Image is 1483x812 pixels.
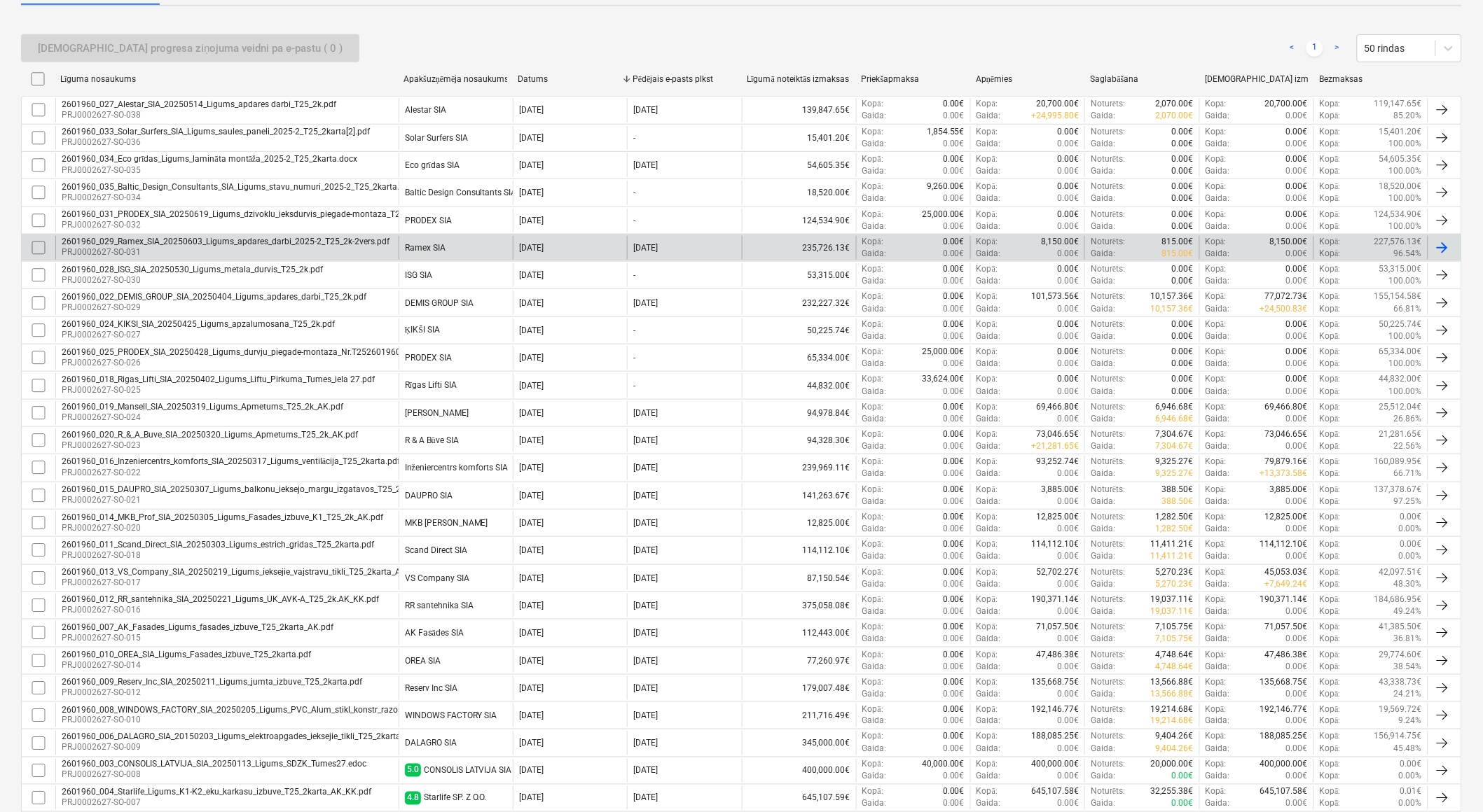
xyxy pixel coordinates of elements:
[862,330,887,342] p: Gaida :
[62,109,336,121] p: PRJ0002627-SO-038
[1320,358,1341,370] p: Kopā :
[1320,126,1341,138] p: Kopā :
[742,263,856,287] div: 53,315.00€
[633,133,635,143] div: -
[1206,303,1230,315] p: Gaida :
[519,160,544,170] div: [DATE]
[1091,209,1125,220] p: Noturēts :
[1206,373,1227,385] p: Kopā :
[862,236,883,248] p: Kopā :
[977,236,998,248] p: Kopā :
[1036,98,1079,110] p: 20,700.00€
[62,99,336,109] div: 2601960_027_Alestar_SIA_20250514_Ligums_apdares darbi_T25_2k.pdf
[519,325,544,335] div: [DATE]
[742,209,856,232] div: 124,534.90€
[922,373,965,385] p: 33,624.00€
[943,318,965,330] p: 0.00€
[977,138,1001,150] p: Gaida :
[1320,110,1341,122] p: Kopā :
[1320,290,1341,302] p: Kopā :
[943,248,965,260] p: 0.00€
[977,358,1001,370] p: Gaida :
[1329,40,1346,57] a: Next page
[862,263,883,275] p: Kopā :
[862,248,887,260] p: Gaida :
[1286,358,1308,370] p: 0.00€
[742,373,856,397] div: 44,832.00€
[1206,358,1230,370] p: Gaida :
[1172,275,1194,287] p: 0.00€
[1320,346,1341,358] p: Kopā :
[1162,248,1194,260] p: 815.00€
[943,236,965,248] p: 0.00€
[1320,318,1341,330] p: Kopā :
[62,292,366,302] div: 2601960_022_DEMIS_GROUP_SIA_20250404_Ligums_apdares_darbi_T25_2k.pdf
[862,153,883,165] p: Kopā :
[742,346,856,370] div: 65,334.00€
[1057,358,1079,370] p: 0.00€
[742,318,856,342] div: 50,225.74€
[1394,303,1422,315] p: 66.81%
[1265,290,1308,302] p: 77,072.73€
[1206,263,1227,275] p: Kopā :
[1206,220,1230,232] p: Gaida :
[1172,330,1194,342] p: 0.00€
[1286,110,1308,122] p: 0.00€
[1265,98,1308,110] p: 20,700.00€
[1206,318,1227,330] p: Kopā :
[1374,98,1422,110] p: 119,147.65€
[977,153,998,165] p: Kopā :
[1091,98,1125,110] p: Noturēts :
[405,353,452,363] div: PRODEX SIA
[1151,303,1194,315] p: 10,157.36€
[1172,358,1194,370] p: 0.00€
[1320,181,1341,192] p: Kopā :
[943,220,965,232] p: 0.00€
[943,290,965,302] p: 0.00€
[1041,236,1079,248] p: 8,150.00€
[1286,153,1308,165] p: 0.00€
[1151,290,1194,302] p: 10,157.36€
[742,484,856,507] div: 141,263.67€
[977,330,1001,342] p: Gaida :
[862,346,883,358] p: Kopā :
[1206,98,1227,110] p: Kopā :
[1206,110,1230,122] p: Gaida :
[977,373,998,385] p: Kopā :
[1091,263,1125,275] p: Noturēts :
[1057,346,1079,358] p: 0.00€
[1206,192,1230,204] p: Gaida :
[862,209,883,220] p: Kopā :
[1091,248,1115,260] p: Gaida :
[519,353,544,363] div: [DATE]
[1374,290,1422,302] p: 155,154.58€
[977,346,998,358] p: Kopā :
[927,181,965,192] p: 9,260.00€
[62,265,323,274] div: 2601960_028_ISG_SIA_20250530_Ligums_metala_durvis_T25_2k.pdf
[1057,126,1079,138] p: 0.00€
[1286,209,1308,220] p: 0.00€
[862,373,883,385] p: Kopā :
[742,153,856,177] div: 54,605.35€
[1057,192,1079,204] p: 0.00€
[862,74,965,85] div: Priekšapmaksa
[1091,275,1115,287] p: Gaida :
[862,165,887,177] p: Gaida :
[1156,98,1194,110] p: 2,070.00€
[862,318,883,330] p: Kopā :
[1206,165,1230,177] p: Gaida :
[405,216,452,225] div: PRODEX SIA
[405,325,440,335] div: ĶIKŠI SIA
[943,303,965,315] p: 0.00€
[1031,110,1079,122] p: + 24,995.80€
[1091,165,1115,177] p: Gaida :
[862,275,887,287] p: Gaida :
[742,511,856,535] div: 12,825.00€
[943,263,965,275] p: 0.00€
[405,188,517,197] div: Baltic Design Consultants SIA
[1206,346,1227,358] p: Kopā :
[405,160,460,171] div: Eco grīdas SIA
[633,325,635,335] div: -
[977,290,998,302] p: Kopā :
[1260,303,1308,315] p: + 24,500.83€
